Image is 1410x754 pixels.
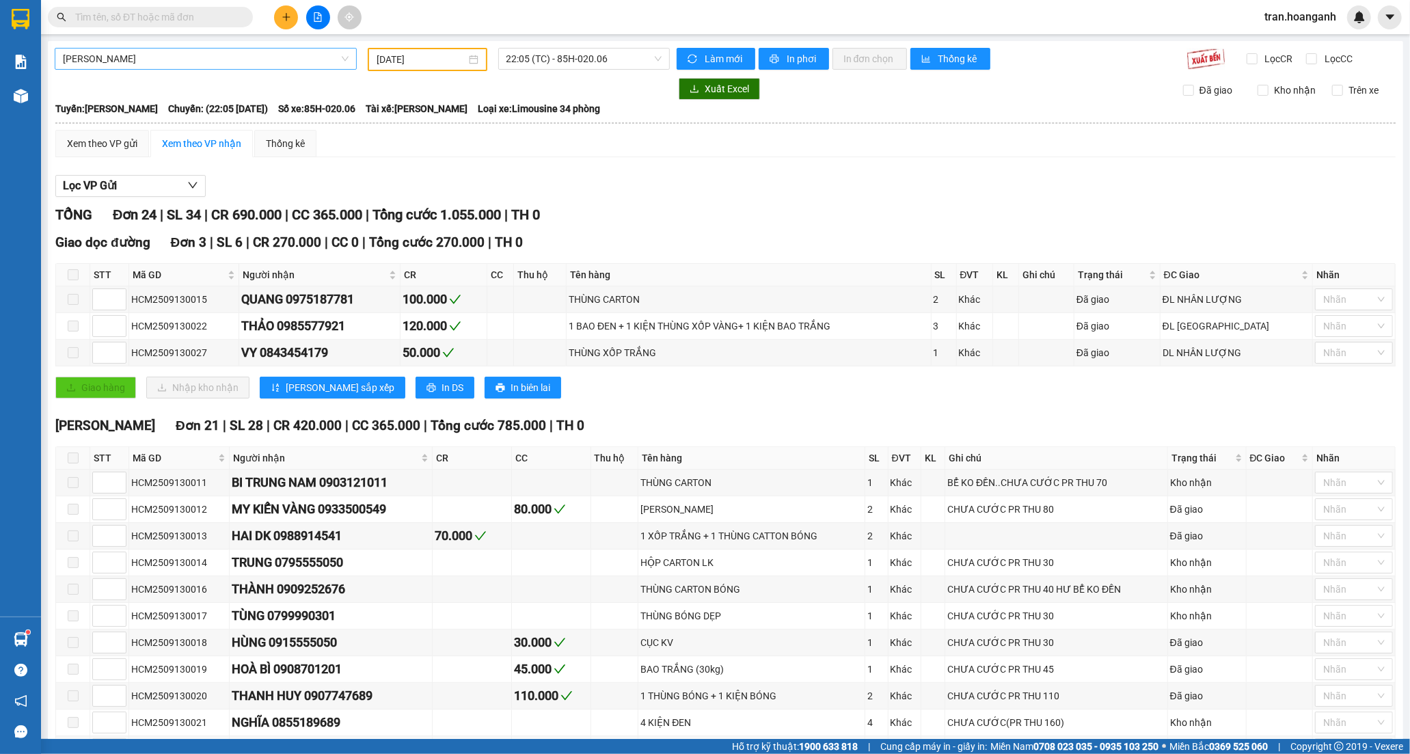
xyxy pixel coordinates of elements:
[959,345,991,360] div: Khác
[1316,450,1392,466] div: Nhãn
[591,447,639,470] th: Thu hộ
[787,51,818,66] span: In phơi
[55,175,206,197] button: Lọc VP Gửi
[232,686,430,705] div: THANH HUY 0907747689
[891,528,919,543] div: Khác
[1353,11,1366,23] img: icon-new-feature
[273,418,342,433] span: CR 420.000
[10,87,31,102] span: CR :
[344,12,354,22] span: aim
[90,447,129,470] th: STT
[403,290,485,309] div: 100.000
[129,496,230,523] td: HCM2509130012
[640,502,863,517] div: [PERSON_NAME]
[131,292,236,307] div: HCM2509130015
[891,502,919,517] div: Khác
[90,264,129,286] th: STT
[867,688,886,703] div: 2
[210,234,213,250] span: |
[514,264,567,286] th: Thu hộ
[403,317,485,336] div: 120.000
[485,377,561,399] button: printerIn biên lai
[832,48,907,70] button: In đơn chọn
[75,10,236,25] input: Tìm tên, số ĐT hoặc mã đơn
[945,447,1168,470] th: Ghi chú
[1170,608,1244,623] div: Kho nhận
[129,523,230,550] td: HCM2509130013
[176,418,219,433] span: Đơn 21
[282,12,291,22] span: plus
[232,473,430,492] div: BI TRUNG NAM 0903121011
[55,377,136,399] button: uploadGiao hàng
[867,582,886,597] div: 1
[554,503,566,515] span: check
[891,608,919,623] div: Khác
[403,343,485,362] div: 50.000
[129,656,230,683] td: HCM2509130019
[204,206,208,223] span: |
[640,635,863,650] div: CỤC KV
[362,234,366,250] span: |
[865,447,889,470] th: SL
[554,663,566,675] span: check
[1076,292,1158,307] div: Đã giao
[1170,502,1244,517] div: Đã giao
[947,635,1165,650] div: CHƯA CƯỚC PR THU 30
[1316,267,1392,282] div: Nhãn
[55,103,158,114] b: Tuyến: [PERSON_NAME]
[129,340,239,366] td: HCM2509130027
[187,180,198,191] span: down
[560,690,573,702] span: check
[286,380,394,395] span: [PERSON_NAME] sắp xếp
[426,383,436,394] span: printer
[14,664,27,677] span: question-circle
[160,206,163,223] span: |
[679,78,760,100] button: downloadXuất Excel
[488,234,491,250] span: |
[14,632,28,647] img: warehouse-icon
[1033,741,1158,752] strong: 0708 023 035 - 0935 103 250
[131,555,227,570] div: HCM2509130014
[770,54,781,65] span: printer
[867,635,886,650] div: 1
[67,136,137,151] div: Xem theo VP gửi
[1078,267,1146,282] span: Trạng thái
[1170,475,1244,490] div: Kho nhận
[705,51,744,66] span: Làm mới
[14,55,28,69] img: solution-icon
[1378,5,1402,29] button: caret-down
[889,447,922,470] th: ĐVT
[867,502,886,517] div: 2
[325,234,328,250] span: |
[934,345,954,360] div: 1
[241,290,397,309] div: QUANG 0975187781
[338,5,362,29] button: aim
[867,662,886,677] div: 1
[26,630,30,634] sup: 1
[640,582,863,597] div: THÙNG CARTON BÓNG
[232,713,430,732] div: NGHĨA 0855189689
[474,530,487,542] span: check
[168,101,268,116] span: Chuyến: (22:05 [DATE])
[891,475,919,490] div: Khác
[285,206,288,223] span: |
[640,608,863,623] div: THÙNG BÓNG DẸP
[131,319,236,334] div: HCM2509130022
[232,660,430,679] div: HOÀ BÌ 0908701201
[891,582,919,597] div: Khác
[640,475,863,490] div: THÙNG CARTON
[569,319,929,334] div: 1 BAO ĐEN + 1 KIỆN THÙNG XỐP VÀNG+ 1 KIỆN BAO TRẮNG
[366,206,369,223] span: |
[129,630,230,656] td: HCM2509130018
[131,345,236,360] div: HCM2509130027
[424,418,427,433] span: |
[677,48,755,70] button: syncLàm mới
[1170,528,1244,543] div: Đã giao
[129,313,239,340] td: HCM2509130022
[990,739,1158,754] span: Miền Nam
[1076,319,1158,334] div: Đã giao
[369,234,485,250] span: Tổng cước 270.000
[55,418,155,433] span: [PERSON_NAME]
[167,206,201,223] span: SL 34
[131,475,227,490] div: HCM2509130011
